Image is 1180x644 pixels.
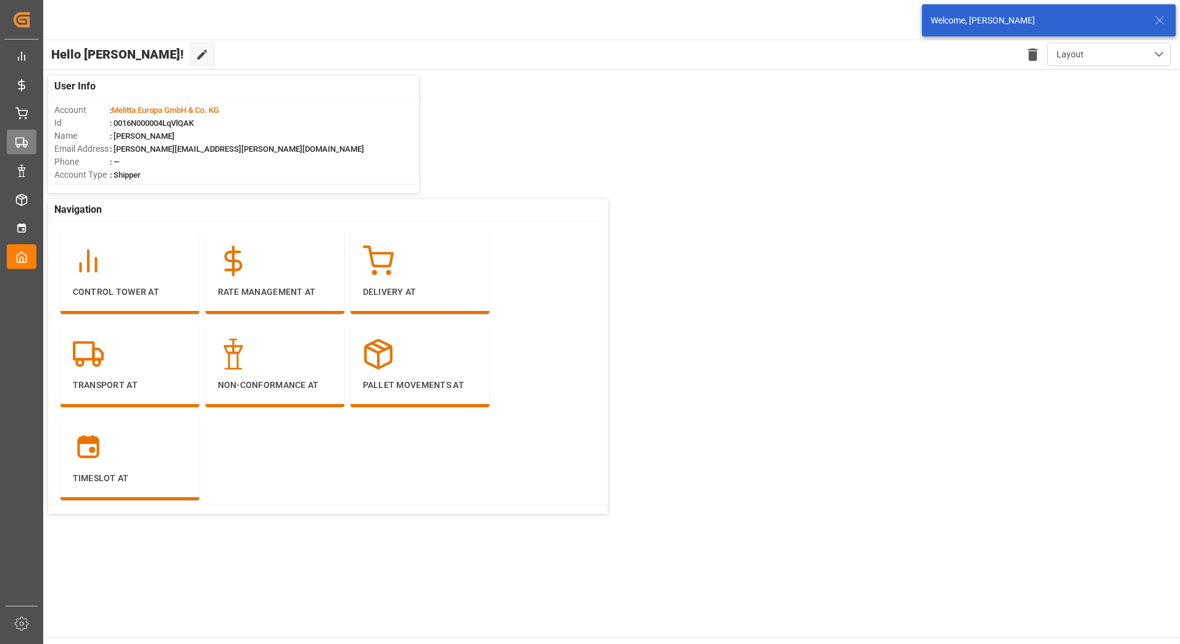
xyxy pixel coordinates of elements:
[54,117,110,130] span: Id
[51,43,184,66] span: Hello [PERSON_NAME]!
[1047,43,1171,66] button: open menu
[110,170,141,180] span: : Shipper
[110,144,364,154] span: : [PERSON_NAME][EMAIL_ADDRESS][PERSON_NAME][DOMAIN_NAME]
[363,379,477,392] p: Pallet Movements AT
[73,286,187,299] p: Control Tower AT
[218,379,332,392] p: Non-Conformance AT
[54,202,102,217] span: Navigation
[54,79,96,94] span: User Info
[73,379,187,392] p: Transport AT
[54,168,110,181] span: Account Type
[54,130,110,142] span: Name
[110,118,194,128] span: : 0016N000004LqVlQAK
[112,105,219,115] span: Melitta Europa GmbH & Co. KG
[218,286,332,299] p: Rate Management AT
[931,14,1143,27] div: Welcome, [PERSON_NAME]
[54,142,110,155] span: Email Address
[54,104,110,117] span: Account
[73,472,187,485] p: Timeslot AT
[110,105,219,115] span: :
[54,155,110,168] span: Phone
[363,286,477,299] p: Delivery AT
[110,157,120,167] span: : —
[1057,48,1084,61] span: Layout
[110,131,175,141] span: : [PERSON_NAME]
